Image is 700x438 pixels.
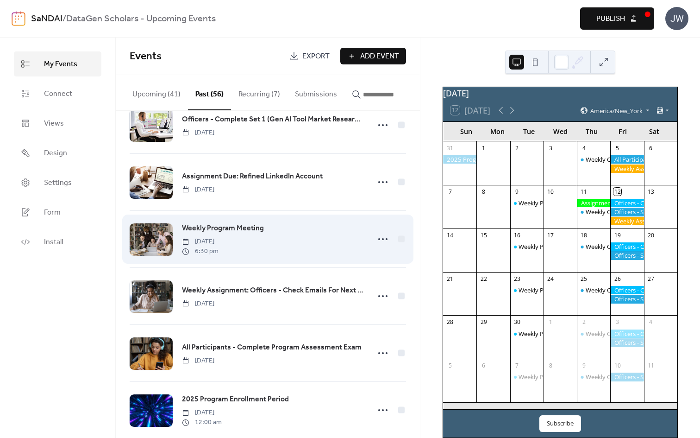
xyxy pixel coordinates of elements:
[44,59,77,70] span: My Events
[607,122,639,141] div: Fri
[182,285,364,296] span: Weekly Assignment: Officers - Check Emails For Next Payment Amounts
[182,342,362,353] span: All Participants - Complete Program Assessment Exam
[480,231,487,239] div: 15
[513,144,521,152] div: 2
[182,342,362,354] a: All Participants - Complete Program Assessment Exam
[610,338,644,347] div: Officers - Submit Weekly Time Sheet
[519,373,588,381] div: Weekly Program Meeting
[519,330,588,338] div: Weekly Program Meeting
[482,122,513,141] div: Mon
[446,144,454,152] div: 31
[665,7,688,30] div: JW
[586,373,642,381] div: Weekly Office Hours
[182,223,264,234] span: Weekly Program Meeting
[182,418,222,427] span: 12:00 am
[547,275,555,283] div: 24
[577,330,610,338] div: Weekly Office Hours
[547,231,555,239] div: 17
[544,122,576,141] div: Wed
[510,373,544,381] div: Weekly Program Meeting
[586,155,642,164] div: Weekly Office Hours
[31,10,62,28] a: SaNDAI
[182,114,364,125] span: Officers - Complete Set 1 (Gen AI Tool Market Research Micro-job)
[182,408,222,418] span: [DATE]
[480,318,487,326] div: 29
[182,299,214,309] span: [DATE]
[510,199,544,207] div: Weekly Program Meeting
[613,275,621,283] div: 26
[182,171,323,183] a: Assignment Due: Refined LinkedIn Account
[62,10,66,28] b: /
[130,46,162,67] span: Events
[580,362,588,370] div: 9
[576,122,607,141] div: Thu
[610,286,644,294] div: Officers - Complete Set 3 (Gen AI Tool Market Research Micro-job)
[519,242,655,251] div: Weekly Program Meeting - Prompting Showdown
[282,48,337,64] a: Export
[577,199,610,207] div: Assignment Due: Refined LinkedIn Account
[14,140,101,165] a: Design
[14,200,101,225] a: Form
[443,87,677,99] div: [DATE]
[580,318,588,326] div: 2
[480,362,487,370] div: 6
[610,199,644,207] div: Officers - Complete Set 1 (Gen AI Tool Market Research Micro-job)
[450,122,482,141] div: Sun
[647,144,655,152] div: 6
[613,318,621,326] div: 3
[446,275,454,283] div: 21
[44,89,72,100] span: Connect
[14,81,101,106] a: Connect
[547,188,555,196] div: 10
[443,155,476,164] div: 2025 Program Enrollment Period
[577,286,610,294] div: Weekly Office Hours
[182,114,364,126] a: Officers - Complete Set 1 (Gen AI Tool Market Research Micro-job)
[610,155,644,164] div: All Participants - Complete Program Assessment Exam
[44,118,64,129] span: Views
[513,318,521,326] div: 30
[188,75,231,110] button: Past (56)
[14,170,101,195] a: Settings
[66,10,216,28] b: DataGen Scholars - Upcoming Events
[513,188,521,196] div: 9
[610,208,644,216] div: Officers - Submit Weekly Time Sheet
[647,318,655,326] div: 4
[580,144,588,152] div: 4
[231,75,287,109] button: Recurring (7)
[580,231,588,239] div: 18
[638,122,670,141] div: Sat
[513,275,521,283] div: 23
[580,7,654,30] button: Publish
[547,362,555,370] div: 8
[580,188,588,196] div: 11
[580,275,588,283] div: 25
[519,199,588,207] div: Weekly Program Meeting
[610,217,644,225] div: Weekly Assignment: Podcast Rating
[547,144,555,152] div: 3
[480,188,487,196] div: 8
[12,11,25,26] img: logo
[14,111,101,136] a: Views
[539,415,581,432] button: Subscribe
[287,75,344,109] button: Submissions
[547,318,555,326] div: 1
[480,275,487,283] div: 22
[125,75,188,109] button: Upcoming (41)
[182,394,289,405] span: 2025 Program Enrollment Period
[44,237,63,248] span: Install
[519,286,639,294] div: Weekly Program Meeting - Ethical AI Debate
[14,229,101,254] a: Install
[613,188,621,196] div: 12
[610,330,644,338] div: Officers - Complete Set 4 (Gen AI Tool Market Research Micro-job)
[647,188,655,196] div: 13
[182,247,219,256] span: 6:30 pm
[340,48,406,64] button: Add Event
[647,275,655,283] div: 27
[586,208,642,216] div: Weekly Office Hours
[182,237,219,247] span: [DATE]
[182,171,323,182] span: Assignment Due: Refined LinkedIn Account
[577,155,610,164] div: Weekly Office Hours
[182,394,289,406] a: 2025 Program Enrollment Period
[182,128,214,138] span: [DATE]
